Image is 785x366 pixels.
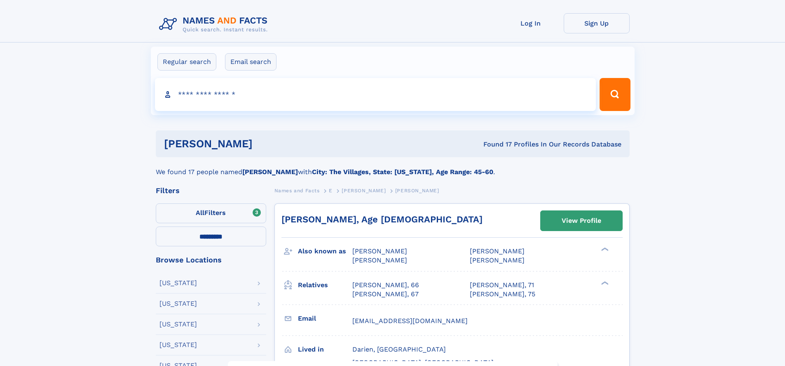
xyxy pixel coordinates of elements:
[470,247,525,255] span: [PERSON_NAME]
[159,280,197,286] div: [US_STATE]
[599,247,609,252] div: ❯
[541,211,622,231] a: View Profile
[298,278,352,292] h3: Relatives
[352,290,419,299] a: [PERSON_NAME], 67
[156,203,266,223] label: Filters
[298,312,352,326] h3: Email
[352,345,446,353] span: Darien, [GEOGRAPHIC_DATA]
[298,342,352,357] h3: Lived in
[352,247,407,255] span: [PERSON_NAME]
[156,256,266,264] div: Browse Locations
[225,53,277,71] label: Email search
[470,281,534,290] a: [PERSON_NAME], 71
[368,140,621,149] div: Found 17 Profiles In Our Records Database
[352,256,407,264] span: [PERSON_NAME]
[342,188,386,194] span: [PERSON_NAME]
[342,185,386,196] a: [PERSON_NAME]
[155,78,596,111] input: search input
[329,188,333,194] span: E
[159,321,197,328] div: [US_STATE]
[156,187,266,194] div: Filters
[196,209,204,217] span: All
[470,290,535,299] a: [PERSON_NAME], 75
[600,78,630,111] button: Search Button
[298,244,352,258] h3: Also known as
[159,342,197,348] div: [US_STATE]
[312,168,493,176] b: City: The Villages, State: [US_STATE], Age Range: 45-60
[156,157,630,177] div: We found 17 people named with .
[352,281,419,290] a: [PERSON_NAME], 66
[470,256,525,264] span: [PERSON_NAME]
[157,53,216,71] label: Regular search
[159,300,197,307] div: [US_STATE]
[242,168,298,176] b: [PERSON_NAME]
[395,188,439,194] span: [PERSON_NAME]
[329,185,333,196] a: E
[564,13,630,33] a: Sign Up
[599,280,609,286] div: ❯
[281,214,483,224] a: [PERSON_NAME], Age [DEMOGRAPHIC_DATA]
[352,317,468,325] span: [EMAIL_ADDRESS][DOMAIN_NAME]
[498,13,564,33] a: Log In
[156,13,274,35] img: Logo Names and Facts
[274,185,320,196] a: Names and Facts
[164,139,368,149] h1: [PERSON_NAME]
[562,211,601,230] div: View Profile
